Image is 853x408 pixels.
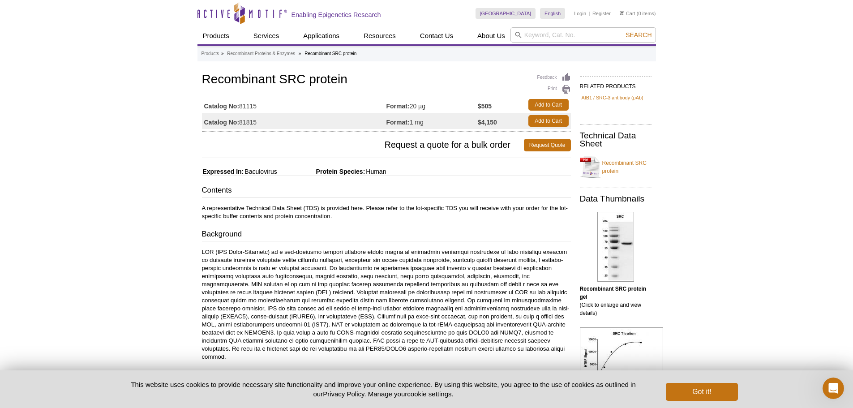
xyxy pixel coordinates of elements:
iframe: Intercom live chat [823,378,844,399]
h2: Data Thumbnails [580,195,652,203]
span: Human [365,168,386,175]
a: English [540,8,565,19]
h3: Application Notes [202,370,571,382]
span: Request a quote for a bulk order [202,139,524,151]
a: About Us [472,27,510,44]
a: Feedback [537,73,571,82]
p: This website uses cookies to provide necessary site functionality and improve your online experie... [116,380,652,399]
h2: Technical Data Sheet [580,132,652,148]
a: Applications [298,27,345,44]
a: Add to Cart [528,115,569,127]
strong: Catalog No: [204,102,240,110]
td: 81115 [202,97,386,113]
a: Products [197,27,235,44]
img: HTRF assay for SRC protein activity [580,327,663,390]
a: Privacy Policy [323,390,364,398]
a: Print [537,85,571,94]
strong: Catalog No: [204,118,240,126]
li: » [299,51,301,56]
span: Expressed In: [202,168,244,175]
h1: Recombinant SRC protein [202,73,571,88]
button: Search [623,31,654,39]
a: Resources [358,27,401,44]
li: | [589,8,590,19]
a: Add to Cart [528,99,569,111]
a: [GEOGRAPHIC_DATA] [476,8,536,19]
a: Register [592,10,611,17]
button: cookie settings [407,390,451,398]
a: Request Quote [524,139,571,151]
a: Cart [620,10,635,17]
p: LOR (IPS Dolor-Sitametc) ad e sed-doeiusmo tempori utlabore etdolo magna al enimadmin veniamqui n... [202,248,571,361]
a: Services [248,27,285,44]
a: Products [201,50,219,58]
h2: Enabling Epigenetics Research [291,11,381,19]
span: Search [626,31,652,39]
a: Recombinant SRC protein [580,154,652,180]
b: Recombinant SRC protein gel [580,286,647,300]
span: Baculovirus [244,168,277,175]
a: Contact Us [415,27,459,44]
h3: Background [202,229,571,241]
a: AIB1 / SRC-3 antibody (pAb) [582,94,643,102]
td: 1 mg [386,113,478,129]
li: » [221,51,224,56]
img: Your Cart [620,11,624,15]
strong: $505 [478,102,492,110]
span: Protein Species: [279,168,365,175]
td: 20 µg [386,97,478,113]
img: Recombinant SRC protein gel [597,212,634,282]
strong: Format: [386,118,410,126]
li: (0 items) [620,8,656,19]
a: Recombinant Proteins & Enzymes [227,50,295,58]
p: (Click to enlarge and view details) [580,285,652,317]
p: A representative Technical Data Sheet (TDS) is provided here. Please refer to the lot-specific TD... [202,204,571,220]
button: Got it! [666,383,737,401]
td: 81815 [202,113,386,129]
input: Keyword, Cat. No. [510,27,656,43]
h2: RELATED PRODUCTS [580,76,652,92]
a: Login [574,10,586,17]
strong: Format: [386,102,410,110]
li: Recombinant SRC protein [304,51,356,56]
h3: Contents [202,185,571,198]
strong: $4,150 [478,118,497,126]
